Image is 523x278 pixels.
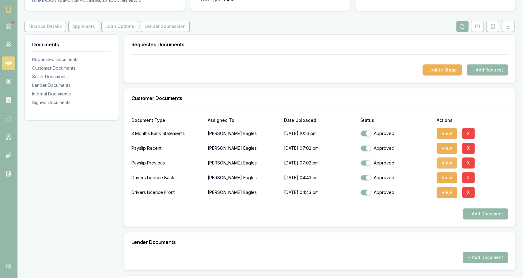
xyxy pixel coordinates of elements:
div: Document Type [131,118,203,122]
button: View [437,128,457,139]
p: [DATE] 10:16 pm [284,127,355,140]
div: Approved [360,145,432,151]
button: Applicants [68,21,99,32]
div: Payslip Recent [131,142,203,154]
p: [PERSON_NAME] Eagles [208,127,279,140]
div: Approved [360,189,432,195]
div: Status [360,118,432,122]
h3: Requested Documents [131,42,508,47]
button: View [437,143,457,154]
div: Payslip Previous [131,157,203,169]
div: Actions [437,118,508,122]
button: X [462,187,475,198]
button: + Add Document [463,208,508,219]
div: Assigned To [208,118,279,122]
div: Lender Documents [32,82,111,88]
button: Lender Submission [141,21,190,32]
button: Update Stage [423,64,462,75]
div: 3 Months Bank Statements [131,127,203,140]
button: X [462,157,475,168]
div: Drivers Licence Front [131,186,203,199]
h3: Lender Documents [131,240,508,245]
div: Customer Documents [32,65,111,71]
button: Loan Options [101,21,138,32]
img: emu-icon-u.png [5,6,12,14]
p: [PERSON_NAME] Eagles [208,157,279,169]
div: Date Uploaded [284,118,355,122]
a: Lender Submission [139,21,191,32]
div: Drivers Licence Back [131,172,203,184]
a: Finance Details [25,21,67,32]
button: X [462,143,475,154]
button: View [437,172,457,183]
p: [DATE] 07:02 pm [284,157,355,169]
p: [DATE] 07:02 pm [284,142,355,154]
button: X [462,128,475,139]
button: X [462,172,475,183]
div: Approved [360,175,432,181]
button: View [437,187,457,198]
p: [PERSON_NAME] Eagles [208,172,279,184]
div: Requested Documents [32,56,111,63]
a: Loan Options [100,21,139,32]
button: Finance Details [25,21,66,32]
div: Internal Documents [32,91,111,97]
p: [PERSON_NAME] Eagles [208,186,279,199]
button: + Add Request [467,64,508,75]
div: Seller Documents [32,74,111,80]
button: + Add Document [463,252,508,263]
p: [DATE] 04:43 pm [284,172,355,184]
h3: Customer Documents [131,96,508,101]
button: View [437,157,457,168]
a: Applicants [67,21,100,32]
h3: Documents [32,42,111,47]
div: Approved [360,160,432,166]
div: Signed Documents [32,99,111,106]
p: [DATE] 04:43 pm [284,186,355,199]
p: [PERSON_NAME] Eagles [208,142,279,154]
div: Approved [360,130,432,137]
